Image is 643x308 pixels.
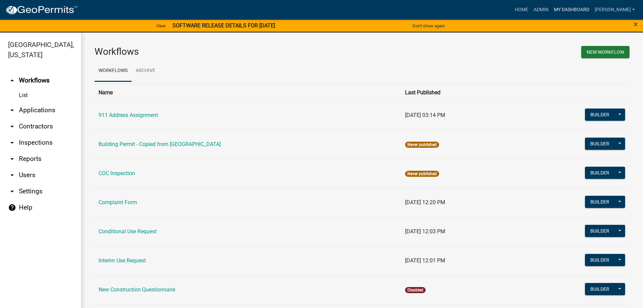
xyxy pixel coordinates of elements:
span: [DATE] 12:01 PM [405,257,445,264]
a: [PERSON_NAME] [592,3,638,16]
span: [DATE] 12:20 PM [405,199,445,206]
button: Builder [585,167,615,179]
a: Admin [531,3,551,16]
a: View [154,20,168,31]
i: arrow_drop_up [8,76,16,85]
button: Builder [585,196,615,208]
a: Interim Use Request [99,257,146,264]
a: COC Inspection [99,170,135,176]
a: Complaint Form [99,199,137,206]
button: Builder [585,138,615,150]
button: Builder [585,109,615,121]
a: New Construction Questionnaire [99,286,175,293]
th: Name [95,84,401,101]
span: Never published [405,171,439,177]
i: arrow_drop_down [8,155,16,163]
span: × [634,20,638,29]
th: Last Published [401,84,514,101]
a: Conditional Use Request [99,228,157,235]
span: Disabled [405,287,426,293]
button: Close [634,20,638,28]
i: arrow_drop_down [8,122,16,131]
a: Home [512,3,531,16]
a: Workflows [95,60,132,82]
span: Never published [405,142,439,148]
a: 911 Address Assignment [99,112,158,118]
a: My Dashboard [551,3,592,16]
h3: Workflows [95,46,357,57]
a: Building Permit - Copied from [GEOGRAPHIC_DATA] [99,141,221,147]
button: New Workflow [581,46,629,58]
i: help [8,204,16,212]
i: arrow_drop_down [8,106,16,114]
i: arrow_drop_down [8,171,16,179]
i: arrow_drop_down [8,187,16,195]
button: Don't show again [410,20,448,31]
i: arrow_drop_down [8,139,16,147]
span: [DATE] 03:14 PM [405,112,445,118]
button: Builder [585,283,615,295]
a: Archive [132,60,159,82]
button: Builder [585,225,615,237]
span: [DATE] 12:03 PM [405,228,445,235]
button: Builder [585,254,615,266]
strong: SOFTWARE RELEASE DETAILS FOR [DATE] [172,22,275,29]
